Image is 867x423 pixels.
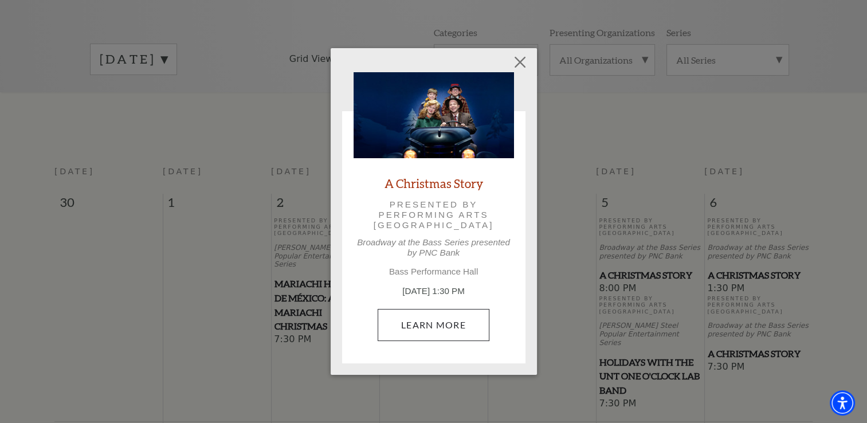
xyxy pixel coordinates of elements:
[354,267,514,277] p: Bass Performance Hall
[354,237,514,258] p: Broadway at the Bass Series presented by PNC Bank
[354,72,514,158] img: A Christmas Story
[509,51,531,73] button: Close
[830,390,855,416] div: Accessibility Menu
[378,309,489,341] a: December 6, 1:30 PM Learn More
[370,199,498,231] p: Presented by Performing Arts [GEOGRAPHIC_DATA]
[385,175,483,191] a: A Christmas Story
[354,285,514,298] p: [DATE] 1:30 PM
